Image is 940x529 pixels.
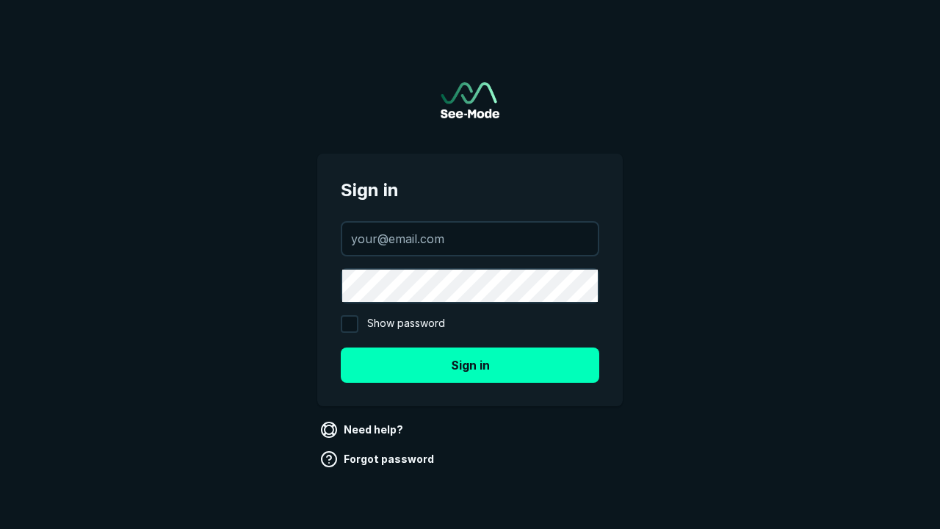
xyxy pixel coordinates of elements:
[367,315,445,333] span: Show password
[341,177,599,204] span: Sign in
[341,348,599,383] button: Sign in
[317,418,409,442] a: Need help?
[441,82,499,118] a: Go to sign in
[317,447,440,471] a: Forgot password
[441,82,499,118] img: See-Mode Logo
[342,223,598,255] input: your@email.com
